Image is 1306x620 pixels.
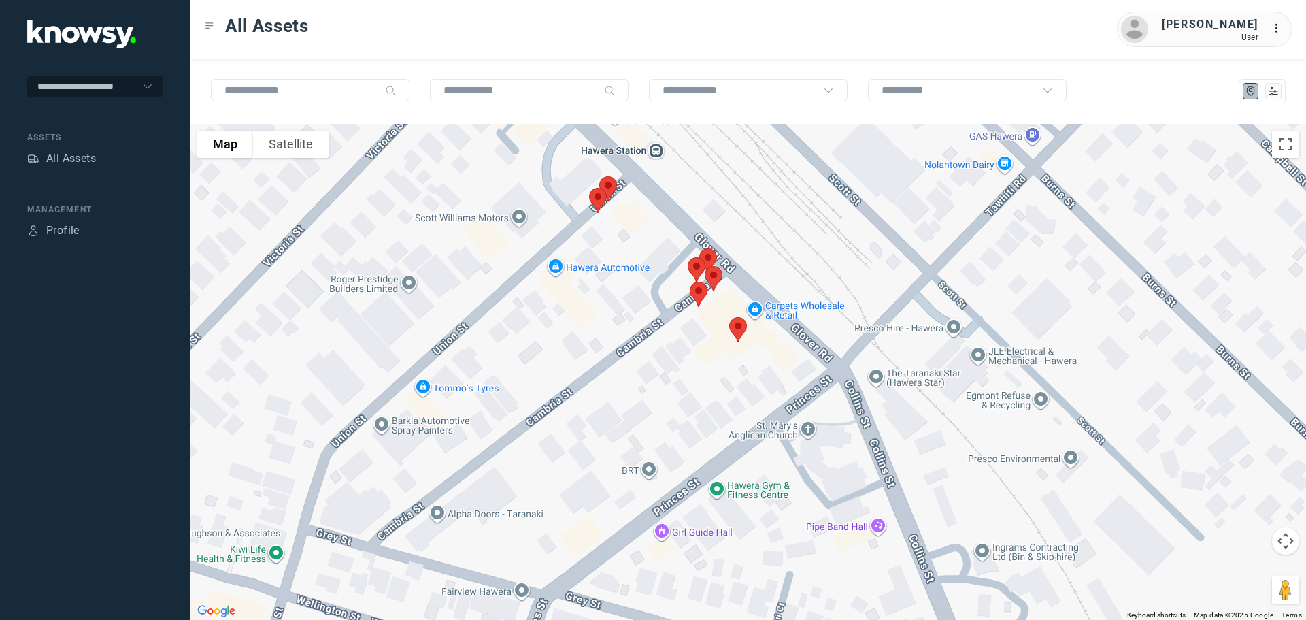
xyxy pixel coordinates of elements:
[1162,16,1258,33] div: [PERSON_NAME]
[1245,85,1257,97] div: Map
[27,203,163,216] div: Management
[1272,576,1299,604] button: Drag Pegman onto the map to open Street View
[1282,611,1302,619] a: Terms
[225,14,309,38] span: All Assets
[46,150,96,167] div: All Assets
[385,85,396,96] div: Search
[46,223,80,239] div: Profile
[1273,23,1286,33] tspan: ...
[27,20,136,48] img: Application Logo
[1267,85,1279,97] div: List
[205,21,214,31] div: Toggle Menu
[604,85,615,96] div: Search
[1272,131,1299,158] button: Toggle fullscreen view
[253,131,329,158] button: Show satellite imagery
[1121,16,1148,43] img: avatar.png
[27,152,39,165] div: Assets
[27,150,96,167] a: AssetsAll Assets
[27,225,39,237] div: Profile
[1162,33,1258,42] div: User
[1272,20,1288,39] div: :
[1194,611,1273,619] span: Map data ©2025 Google
[27,223,80,239] a: ProfileProfile
[1127,610,1186,620] button: Keyboard shortcuts
[1272,20,1288,37] div: :
[194,602,239,620] img: Google
[197,131,253,158] button: Show street map
[27,131,163,144] div: Assets
[194,602,239,620] a: Open this area in Google Maps (opens a new window)
[1272,527,1299,555] button: Map camera controls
